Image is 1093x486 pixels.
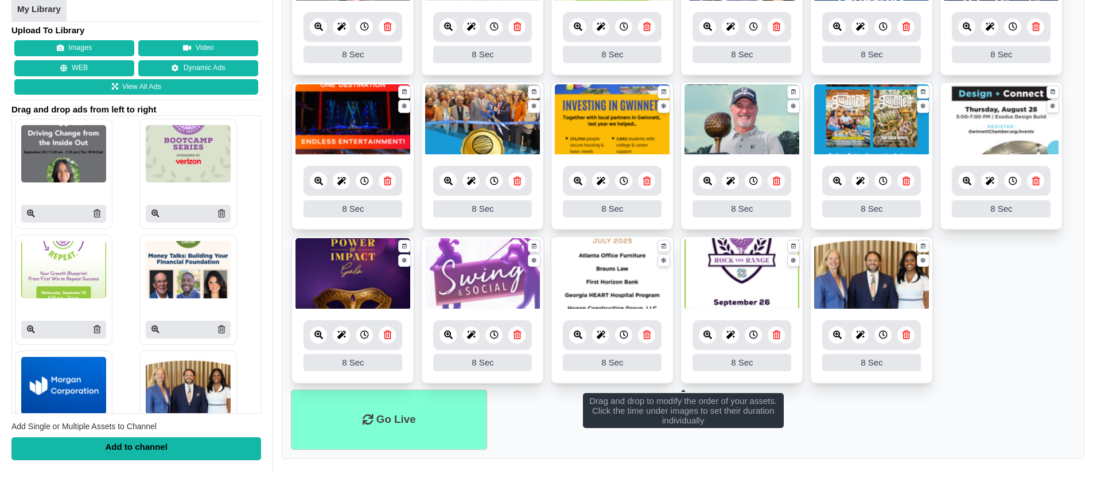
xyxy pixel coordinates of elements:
[814,238,929,310] img: 4.016 mb
[11,437,261,460] div: Add to channel
[555,238,670,310] img: 248.287 kb
[146,357,231,414] img: P250x250 image processing20250808 663185 yf6z2t
[138,60,258,76] a: Dynamic Ads
[138,40,258,56] button: Video
[291,390,487,450] li: Go Live
[14,79,258,95] a: View All Ads
[14,40,134,56] button: Images
[1036,431,1093,486] iframe: Chat Widget
[822,200,921,217] div: 8 Sec
[146,125,231,182] img: P250x250 image processing20250818 804745 1pvy546
[814,84,929,156] img: 2.316 mb
[563,354,662,371] div: 8 Sec
[21,357,106,414] img: P250x250 image processing20250811 663185 1c9d6d1
[952,46,1051,63] div: 8 Sec
[944,84,1059,156] img: 2.746 mb
[693,200,791,217] div: 8 Sec
[21,241,106,298] img: P250x250 image processing20250818 804745 1tjzl0h
[295,238,410,310] img: 2.226 mb
[425,238,540,310] img: 4.659 mb
[295,84,410,156] img: 8.367 mb
[11,104,261,115] span: Drag and drop ads from left to right
[21,125,106,182] img: P250x250 image processing20250821 913637 koreyu
[14,60,134,76] button: WEB
[822,46,921,63] div: 8 Sec
[11,422,157,431] span: Add Single or Multiple Assets to Channel
[952,200,1051,217] div: 8 Sec
[563,200,662,217] div: 8 Sec
[693,46,791,63] div: 8 Sec
[684,238,799,310] img: 1940.774 kb
[425,84,540,156] img: 3.083 mb
[304,46,402,63] div: 8 Sec
[822,354,921,371] div: 8 Sec
[433,46,532,63] div: 8 Sec
[693,354,791,371] div: 8 Sec
[11,24,261,36] h4: Upload To Library
[433,200,532,217] div: 8 Sec
[146,241,231,298] img: P250x250 image processing20250814 804745 1rjtuej
[433,354,532,371] div: 8 Sec
[304,200,402,217] div: 8 Sec
[684,84,799,156] img: 11.268 mb
[563,46,662,63] div: 8 Sec
[555,84,670,156] img: 3.994 mb
[304,354,402,371] div: 8 Sec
